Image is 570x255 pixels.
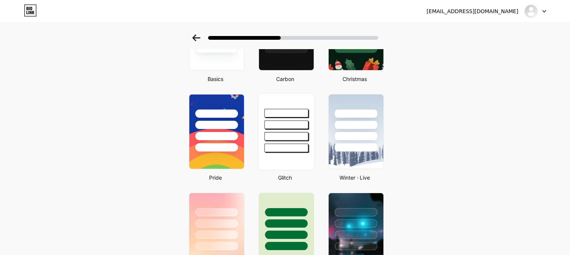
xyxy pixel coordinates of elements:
[426,7,518,15] div: [EMAIL_ADDRESS][DOMAIN_NAME]
[326,75,384,83] div: Christmas
[187,75,244,83] div: Basics
[187,174,244,181] div: Pride
[326,174,384,181] div: Winter · Live
[256,75,314,83] div: Carbon
[524,4,538,18] img: gastelumattorneys1
[256,174,314,181] div: Glitch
